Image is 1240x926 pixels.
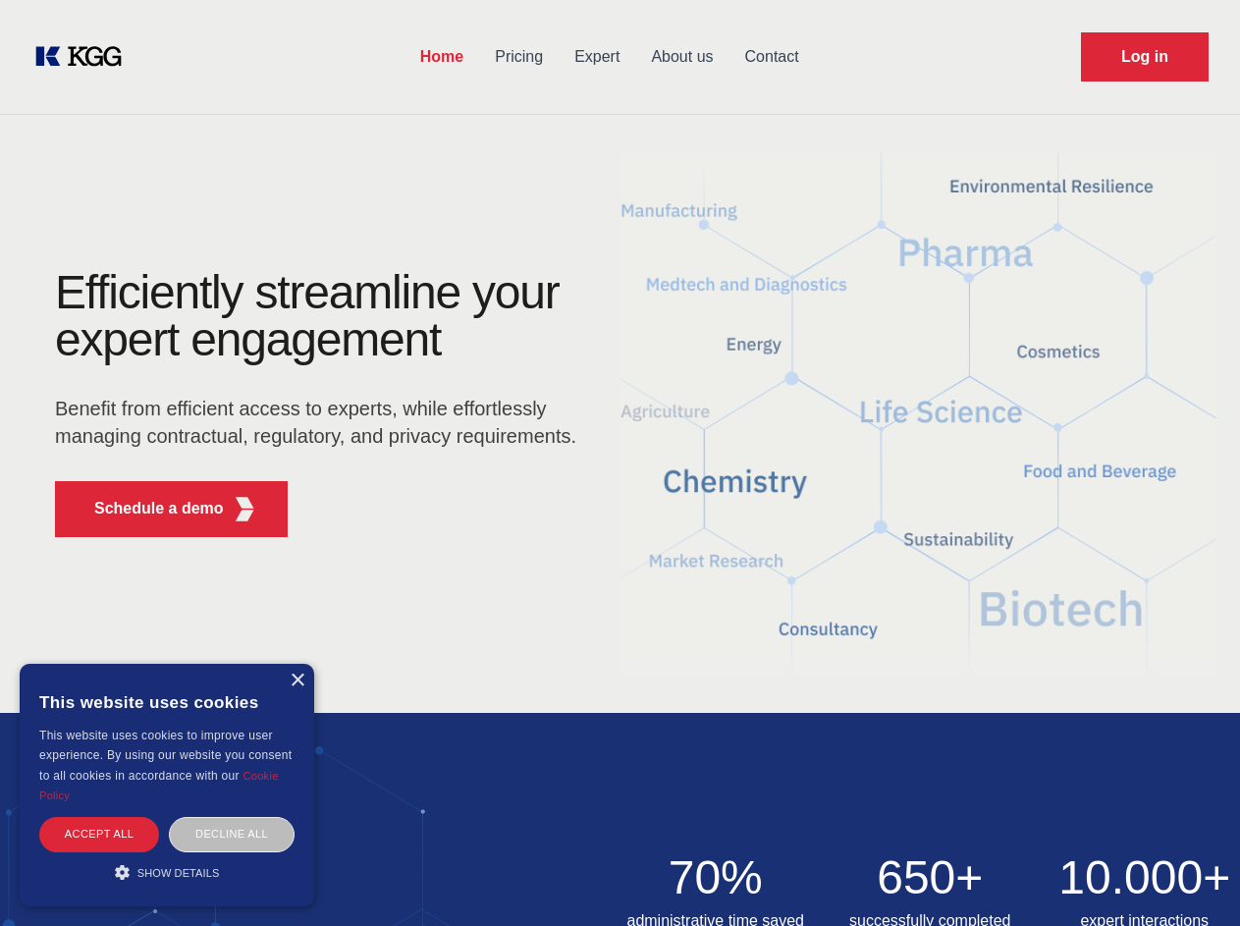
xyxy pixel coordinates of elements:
div: This website uses cookies [39,679,295,726]
button: Schedule a demoKGG Fifth Element RED [55,481,288,537]
img: KGG Fifth Element RED [620,128,1217,693]
img: KGG Fifth Element RED [233,497,257,521]
a: Pricing [479,31,559,82]
p: Benefit from efficient access to experts, while effortlessly managing contractual, regulatory, an... [55,395,589,450]
h2: 70% [620,854,812,901]
div: Decline all [169,817,295,851]
a: KOL Knowledge Platform: Talk to Key External Experts (KEE) [31,41,137,73]
a: Cookie Policy [39,770,279,801]
span: This website uses cookies to improve user experience. By using our website you consent to all coo... [39,729,292,783]
h2: 650+ [835,854,1026,901]
a: About us [635,31,728,82]
div: Close [290,674,304,688]
div: Accept all [39,817,159,851]
span: Show details [137,867,220,879]
a: Home [404,31,479,82]
a: Contact [729,31,815,82]
div: Show details [39,862,295,882]
a: Request Demo [1081,32,1209,82]
a: Expert [559,31,635,82]
h1: Efficiently streamline your expert engagement [55,269,589,363]
p: Schedule a demo [94,497,224,520]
